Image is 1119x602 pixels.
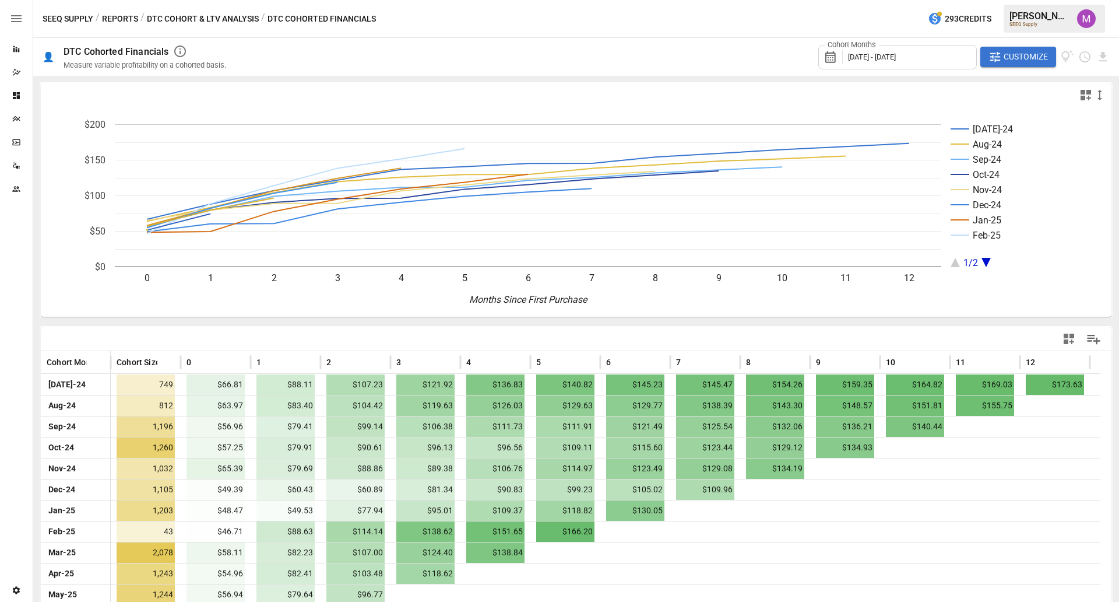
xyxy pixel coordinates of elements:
span: $151.65 [466,521,525,542]
span: $95.01 [396,501,455,521]
button: Sort [192,354,209,370]
text: 5 [462,272,467,283]
button: View documentation [1061,47,1074,68]
span: $155.75 [956,395,1014,416]
span: $145.47 [676,374,734,395]
span: $126.03 [466,395,525,416]
span: $118.62 [396,563,455,584]
span: $159.35 [816,374,874,395]
button: Sort [472,354,488,370]
span: $129.77 [606,395,664,416]
span: Cohort Month [47,356,98,368]
span: [DATE]-24 [47,374,87,395]
span: $129.08 [676,459,734,479]
span: $57.25 [186,437,245,458]
span: $79.41 [256,416,315,437]
text: $0 [95,261,105,272]
button: Sort [682,354,698,370]
text: 0 [145,272,150,283]
span: $111.73 [466,416,525,437]
button: Umer Muhammed [1070,2,1103,35]
text: 1/2 [963,257,978,268]
text: Jan-25 [973,215,1001,226]
span: $134.19 [746,459,804,479]
span: $60.89 [326,480,385,500]
span: $143.30 [746,395,804,416]
span: 12 [1026,356,1035,368]
text: Oct-24 [973,169,1000,180]
span: 1,243 [117,563,175,584]
span: $118.82 [536,501,594,521]
div: Measure variable profitability on a cohorted basis. [64,61,226,69]
span: $124.40 [396,542,455,563]
span: $46.71 [186,521,245,542]
text: $200 [85,119,105,130]
button: Sort [262,354,279,370]
span: Cohort Size [117,356,160,368]
span: [DATE] - [DATE] [848,52,896,61]
span: $88.63 [256,521,315,542]
span: 7 [676,356,681,368]
div: SEEQ Supply [1009,22,1070,27]
span: Oct-24 [47,437,76,458]
span: 1 [256,356,261,368]
span: 3 [396,356,401,368]
span: Sep-24 [47,416,78,437]
span: $77.94 [326,501,385,521]
span: $136.83 [466,374,525,395]
span: $114.97 [536,459,594,479]
span: 1,032 [117,459,175,479]
span: $79.91 [256,437,315,458]
span: 6 [606,356,611,368]
div: 👤 [43,51,54,62]
span: $123.49 [606,459,664,479]
span: $109.96 [676,480,734,500]
span: $54.96 [186,563,245,584]
span: $90.83 [466,480,525,500]
span: 1,196 [117,416,175,437]
span: $81.34 [396,480,455,500]
span: 11 [956,356,965,368]
button: Customize [980,47,1056,68]
span: $115.60 [606,437,664,458]
span: $106.76 [466,459,525,479]
span: $130.05 [606,501,664,521]
span: Dec-24 [47,480,77,500]
div: / [140,12,145,26]
button: Sort [966,354,983,370]
span: $166.20 [536,521,594,542]
span: 1,260 [117,437,175,458]
span: 10 [886,356,895,368]
button: Sort [332,354,349,370]
span: $145.23 [606,374,664,395]
span: $132.06 [746,416,804,437]
text: 11 [840,272,851,283]
span: 8 [746,356,751,368]
span: $154.26 [746,374,804,395]
span: 812 [117,395,175,416]
text: $100 [85,190,105,201]
span: $96.13 [396,437,455,458]
text: 6 [526,272,531,283]
span: Nov-24 [47,459,78,479]
span: 43 [117,521,175,542]
button: Reports [102,12,138,26]
text: Dec-24 [973,199,1001,211]
text: 9 [716,272,722,283]
span: $107.23 [326,374,385,395]
span: $60.43 [256,480,315,500]
span: $49.39 [186,480,245,500]
text: Aug-24 [973,139,1002,150]
text: $50 [90,226,105,237]
span: 293 Credits [945,12,991,26]
span: $65.39 [186,459,245,479]
span: $106.38 [396,416,455,437]
div: A chart. [41,107,1100,317]
span: $140.44 [886,416,944,437]
span: Feb-25 [47,521,77,542]
span: $136.21 [816,416,874,437]
span: $148.57 [816,395,874,416]
button: Sort [402,354,418,370]
label: Cohort Months [825,40,879,50]
text: 7 [589,272,594,283]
